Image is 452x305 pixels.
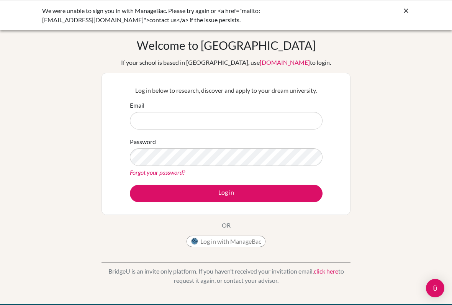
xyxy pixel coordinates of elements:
[102,267,350,285] p: BridgeU is an invite only platform. If you haven’t received your invitation email, to request it ...
[130,185,323,202] button: Log in
[314,267,338,275] a: click here
[121,58,331,67] div: If your school is based in [GEOGRAPHIC_DATA], use to login.
[260,59,310,66] a: [DOMAIN_NAME]
[130,86,323,95] p: Log in below to research, discover and apply to your dream university.
[130,137,156,146] label: Password
[130,169,185,176] a: Forgot your password?
[137,38,316,52] h1: Welcome to [GEOGRAPHIC_DATA]
[426,279,444,297] div: Open Intercom Messenger
[222,221,231,230] p: OR
[42,6,295,25] div: We were unable to sign you in with ManageBac. Please try again or <a href="mailto:[EMAIL_ADDRESS]...
[130,101,144,110] label: Email
[187,236,265,247] button: Log in with ManageBac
